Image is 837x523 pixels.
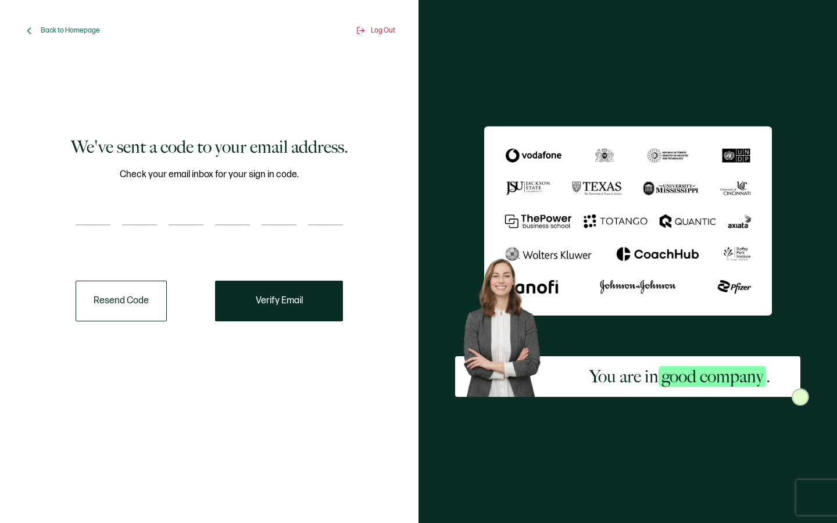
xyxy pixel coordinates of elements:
img: Sertifier Signup - You are in <span class="strong-h">good company</span>. Hero [455,252,559,397]
h1: We've sent a code to your email address. [71,135,348,159]
span: good company [659,366,766,387]
img: Sertifier We've sent a code to your email address. [484,126,772,316]
button: Resend Code [76,281,167,321]
span: Log Out [371,26,395,35]
img: Sertifier Signup [792,388,809,406]
button: Verify Email [215,281,343,321]
span: Back to Homepage [41,26,100,35]
span: Check your email inbox for your sign in code. [120,167,299,182]
span: Verify Email [256,296,303,306]
h2: You are in . [589,365,770,388]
